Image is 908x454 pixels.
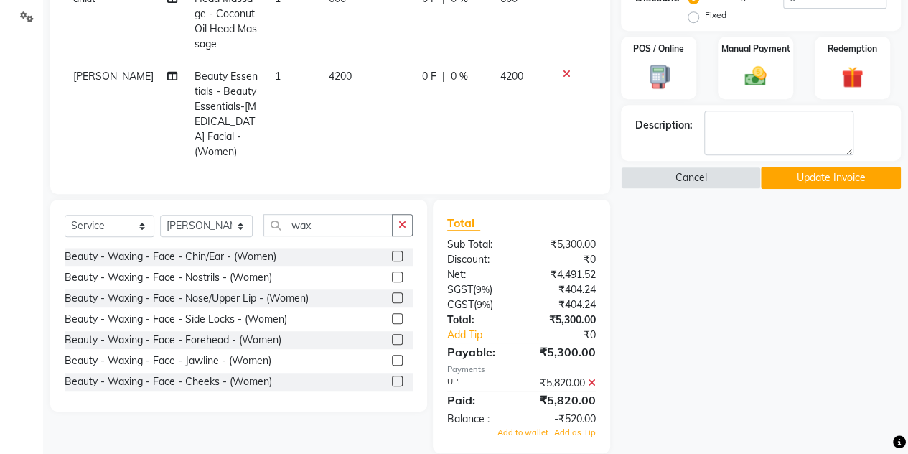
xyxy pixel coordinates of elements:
div: Paid: [436,392,522,409]
label: POS / Online [633,42,684,55]
div: Net: [436,267,522,282]
div: Beauty - Waxing - Face - Cheeks - (Women) [65,374,272,389]
span: 0 % [451,69,468,84]
div: ₹0 [535,328,607,343]
div: Payments [447,363,596,376]
span: | [442,69,445,84]
button: Update Invoice [761,167,901,189]
label: Fixed [705,9,726,22]
input: Search or Scan [263,214,393,236]
div: ₹4,491.52 [521,267,607,282]
div: ₹0 [521,252,607,267]
div: Description: [635,118,693,133]
div: Beauty - Waxing - Face - Nose/Upper Lip - (Women) [65,291,309,306]
div: Beauty - Waxing - Face - Forehead - (Women) [65,333,281,348]
span: Add to wallet [497,427,548,437]
span: Add as Tip [554,427,596,437]
span: SGST [447,283,473,296]
img: _gift.svg [835,64,870,91]
div: ₹5,300.00 [521,312,607,328]
div: ₹5,300.00 [521,343,607,361]
div: Total: [436,312,522,328]
label: Redemption [828,42,877,55]
span: 4200 [329,70,352,83]
div: Beauty - Waxing - Face - Jawline - (Women) [65,353,271,369]
div: Sub Total: [436,237,522,252]
span: 9% [477,299,490,310]
div: ₹404.24 [521,282,607,297]
span: [PERSON_NAME] [73,70,154,83]
span: 1 [275,70,281,83]
div: Beauty - Waxing - Face - Side Locks - (Women) [65,312,287,327]
label: Manual Payment [721,42,790,55]
span: 0 F [422,69,436,84]
div: ₹404.24 [521,297,607,312]
div: ₹5,300.00 [521,237,607,252]
div: ( ) [436,297,522,312]
div: ₹5,820.00 [521,376,607,391]
div: ( ) [436,282,522,297]
img: _cash.svg [738,64,773,89]
div: Balance : [436,412,522,427]
div: ₹5,820.00 [521,392,607,409]
img: _pos-terminal.svg [641,64,676,90]
div: Payable: [436,343,522,361]
span: 9% [476,284,490,295]
div: Discount: [436,252,522,267]
span: Beauty Essentials - Beauty Essentials-[MEDICAL_DATA] Facial - (Women) [195,70,258,158]
div: -₹520.00 [521,412,607,427]
button: Cancel [621,167,761,189]
div: Beauty - Waxing - Face - Nostrils - (Women) [65,270,272,285]
div: UPI [436,376,522,391]
span: 4200 [500,70,523,83]
span: Total [447,216,480,231]
div: Beauty - Waxing - Face - Chin/Ear - (Women) [65,249,276,264]
span: CGST [447,298,474,311]
a: Add Tip [436,328,535,343]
